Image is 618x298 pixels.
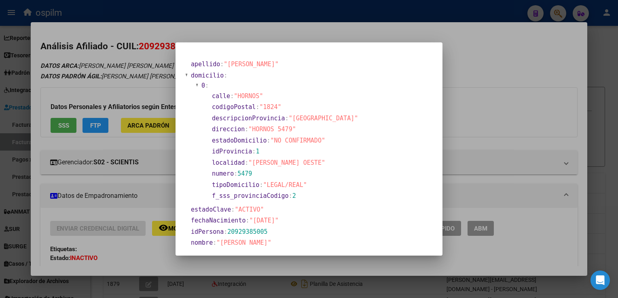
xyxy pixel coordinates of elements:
span: : [224,72,227,79]
span: "[DATE]" [250,217,279,224]
span: idPersona [191,228,224,235]
span: estadoDomicilio [212,137,267,144]
span: direccion [212,126,245,133]
span: "HORNOS" [234,92,263,100]
span: : [205,82,209,89]
span: nombre [191,239,213,246]
span: : [259,181,263,189]
span: 20929385005 [227,228,267,235]
span: codigoPostal [212,103,256,111]
span: : [245,126,248,133]
span: fechaNacimiento [191,217,246,224]
span: 0 [201,82,205,89]
span: : [267,137,270,144]
span: : [245,159,248,166]
span: "HORNOS 5479" [248,126,296,133]
span: idProvincia [212,148,252,155]
span: : [252,148,256,155]
span: "[PERSON_NAME] OESTE" [248,159,325,166]
span: localidad [212,159,245,166]
span: "NO CONFIRMADO" [271,137,325,144]
span: "LEGAL/REAL" [263,181,307,189]
span: : [213,239,216,246]
span: : [224,228,227,235]
span: domicilio [191,72,224,79]
span: 5479 [237,170,252,177]
span: apellido [191,61,220,68]
span: 1 [256,148,259,155]
span: "ACTIVO" [235,206,264,213]
span: tipoDomicilio [212,181,259,189]
span: : [246,217,249,224]
span: : [231,206,235,213]
span: "[GEOGRAPHIC_DATA]" [289,115,358,122]
span: : [234,170,237,177]
span: 2 [292,192,296,199]
span: calle [212,92,230,100]
span: "1824" [259,103,281,111]
span: : [230,92,234,100]
span: descripcionProvincia [212,115,285,122]
span: "[PERSON_NAME]" [224,61,278,68]
span: : [220,61,224,68]
span: : [256,103,259,111]
div: Open Intercom Messenger [590,271,610,290]
span: : [289,192,292,199]
span: "[PERSON_NAME]" [216,239,271,246]
span: numero [212,170,234,177]
span: f_sss_provinciaCodigo [212,192,289,199]
span: : [285,115,289,122]
span: estadoClave [191,206,231,213]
